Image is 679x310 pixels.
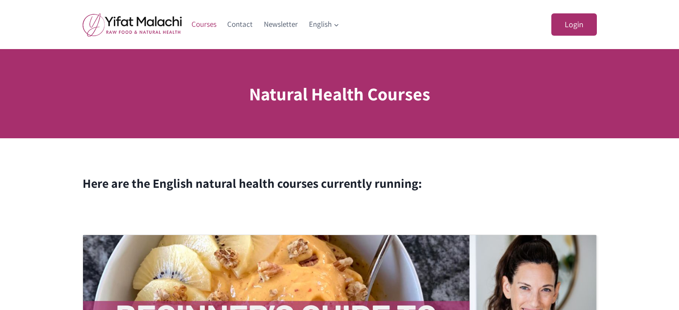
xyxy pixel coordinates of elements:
nav: Primary Navigation [186,14,345,35]
a: Newsletter [258,14,304,35]
span: English [309,18,339,30]
a: English [303,14,345,35]
a: Courses [186,14,222,35]
a: Contact [222,14,258,35]
h2: Here are the English natural health courses currently running: [83,174,597,193]
a: Login [551,13,597,36]
h1: Natural Health Courses [249,80,430,107]
img: yifat_logo41_en.png [83,13,182,37]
